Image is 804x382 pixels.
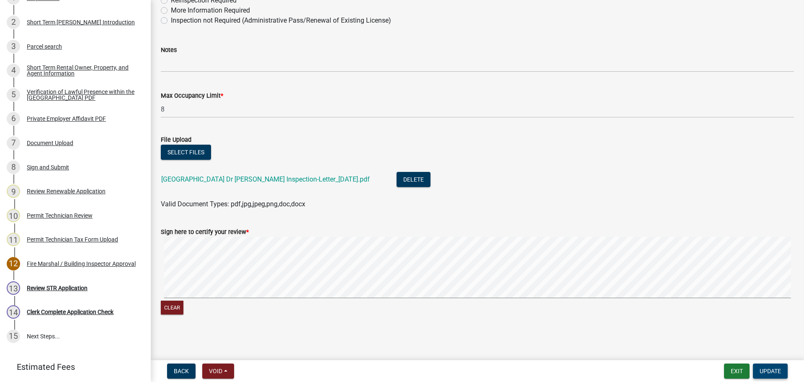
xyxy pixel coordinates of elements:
div: 9 [7,185,20,198]
button: Update [753,364,788,379]
button: Void [202,364,234,379]
div: Permit Technician Review [27,213,93,218]
div: Document Upload [27,140,73,146]
div: Review STR Application [27,285,88,291]
a: Estimated Fees [7,359,137,375]
div: 4 [7,64,20,77]
div: 13 [7,281,20,295]
div: Fire Marshal / Building Inspector Approval [27,261,136,267]
div: Permit Technician Tax Form Upload [27,236,118,242]
div: Private Employer Affidavit PDF [27,116,106,122]
button: Clear [161,301,183,314]
span: Update [760,368,781,374]
div: Sign and Submit [27,164,69,170]
div: Clerk Complete Application Check [27,309,113,315]
label: Max Occupancy Limit [161,93,223,99]
div: 14 [7,305,20,319]
button: Select files [161,145,211,160]
div: Parcel search [27,44,62,49]
div: Verification of Lawful Presence within the [GEOGRAPHIC_DATA] PDF [27,89,137,101]
div: 6 [7,112,20,125]
div: 2 [7,16,20,29]
div: 8 [7,161,20,174]
div: 12 [7,257,20,270]
label: More Information Required [171,5,250,16]
label: File Upload [161,137,191,143]
div: 11 [7,233,20,246]
div: 7 [7,136,20,150]
div: 15 [7,330,20,343]
button: Delete [397,172,430,187]
div: 5 [7,88,20,101]
span: Void [209,368,222,374]
button: Back [167,364,196,379]
div: Review Renewable Application [27,188,106,194]
label: Sign here to certify your review [161,229,249,235]
a: [GEOGRAPHIC_DATA] Dr [PERSON_NAME] Inspection-Letter_[DATE].pdf [161,175,370,183]
span: Valid Document Types: pdf,jpg,jpeg,png,doc,docx [161,200,305,208]
div: 3 [7,40,20,53]
span: Back [174,368,189,374]
div: 10 [7,209,20,222]
label: Notes [161,47,177,53]
label: Inspection not Required (Administrative Pass/Renewal of Existing License) [171,16,391,26]
wm-modal-confirm: Delete Document [397,176,430,184]
div: Short Term Rental Owner, Property, and Agent Information [27,65,137,76]
button: Exit [724,364,750,379]
div: Short Term [PERSON_NAME] Introduction [27,19,135,25]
